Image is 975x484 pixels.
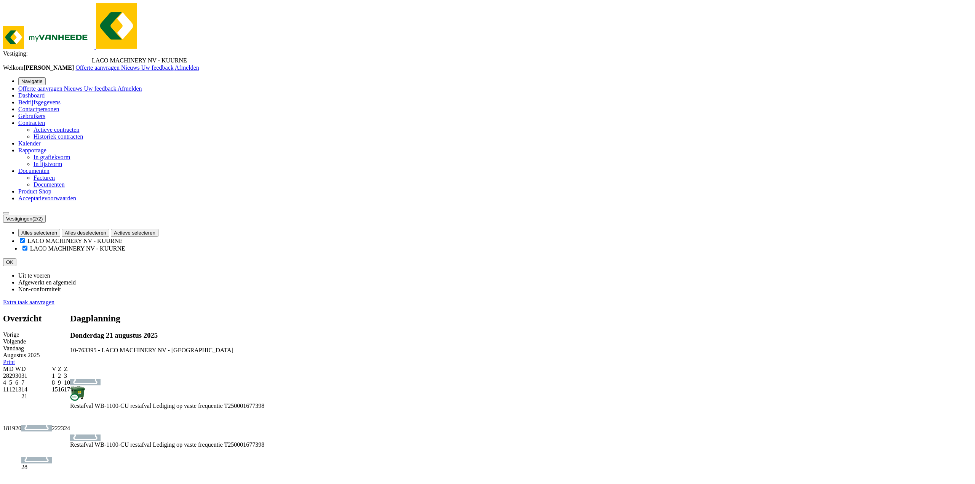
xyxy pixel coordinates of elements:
span: 12 [9,386,15,393]
a: Uw feedback [141,64,175,71]
div: Augustus 2025 [3,352,70,359]
button: Navigatie [18,77,46,85]
span: 11 [3,386,9,393]
td: M [3,366,9,372]
a: Actieve contracten [34,126,79,133]
span: 7 [21,379,24,386]
a: Print [3,359,15,365]
div: 10-763395 - LACO MACHINERY NV - [GEOGRAPHIC_DATA] [70,347,264,354]
a: Kalender [18,140,41,147]
button: Alles deselecteren [62,229,109,237]
h2: Overzicht [3,313,70,324]
li: Uit te voeren [18,272,972,279]
a: Afmelden [175,64,199,71]
span: Vorige [3,331,19,338]
button: Alles selecteren [18,229,60,237]
img: myVanheede [3,26,94,49]
span: WB-1100-CU restafval [94,441,151,448]
td: Z [58,366,64,372]
span: 28 [21,464,27,470]
h3: Donderdag 21 augustus 2025 [70,331,264,340]
span: 16 [58,386,64,393]
a: Product Shop [18,188,51,195]
a: Acceptatievoorwaarden [18,195,76,201]
button: Actieve selecteren [111,229,158,237]
span: 22 [52,425,58,431]
a: Historiek contracten [34,133,83,140]
span: 13 [15,386,21,393]
span: Restafval [70,403,93,409]
a: Extra taak aanvragen [3,299,54,305]
span: Contactpersonen [18,106,59,112]
span: Nieuws [121,64,140,71]
td: Z [64,366,70,372]
a: Nieuws [121,64,141,71]
span: Nieuws [64,85,83,92]
td: D [21,366,52,372]
span: 28 [3,372,9,379]
span: Offerte aanvragen [18,85,62,92]
a: Documenten [18,168,50,174]
span: Vestiging: [3,50,28,57]
a: Facturen [34,174,55,181]
a: Nieuws [64,85,84,92]
span: Lediging op vaste frequentie [153,441,223,448]
div: Vandaag [3,345,70,352]
span: Restafval [70,441,93,448]
span: 19 [9,425,15,431]
img: myVanheede [96,3,137,49]
button: OK [3,258,16,266]
li: Afgewerkt en afgemeld [18,279,972,286]
a: Dashboard [18,92,45,99]
span: 10 [64,379,70,386]
td: V [52,366,58,372]
span: 21 [21,393,27,399]
span: 31 [21,372,27,379]
label: LACO MACHINERY NV - KUURNE [27,238,123,244]
span: 15 [52,386,58,393]
span: Volgende [3,338,26,345]
span: 23 [58,425,64,431]
span: Welkom [3,64,75,71]
span: 20 [15,425,21,431]
a: Gebruikers [18,113,45,119]
a: Rapportage [18,147,46,153]
a: Uw feedback [84,85,118,92]
span: Vestigingen [6,216,43,222]
span: LACO MACHINERY NV - KUURNE [92,57,187,64]
a: Bedrijfsgegevens [18,99,61,105]
img: WB-1100-CU [70,386,85,401]
span: 24 [64,425,70,431]
span: 2 [58,372,61,379]
td: W [15,366,21,372]
span: Offerte aanvragen [75,64,120,71]
h2: Dagplanning [70,313,264,324]
a: Afmelden [118,85,142,92]
span: 14 [21,386,27,393]
span: Uw feedback [84,85,117,92]
span: In grafiekvorm [34,154,70,160]
span: 6 [15,379,18,386]
a: In lijstvorm [34,161,62,167]
a: Offerte aanvragen [18,85,64,92]
count: (2/2) [32,216,43,222]
span: 4 [3,379,6,386]
span: 1 [52,372,55,379]
span: T250001677398 [224,441,265,448]
a: Documenten [34,181,65,188]
a: Contracten [18,120,45,126]
strong: [PERSON_NAME] [24,64,74,71]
